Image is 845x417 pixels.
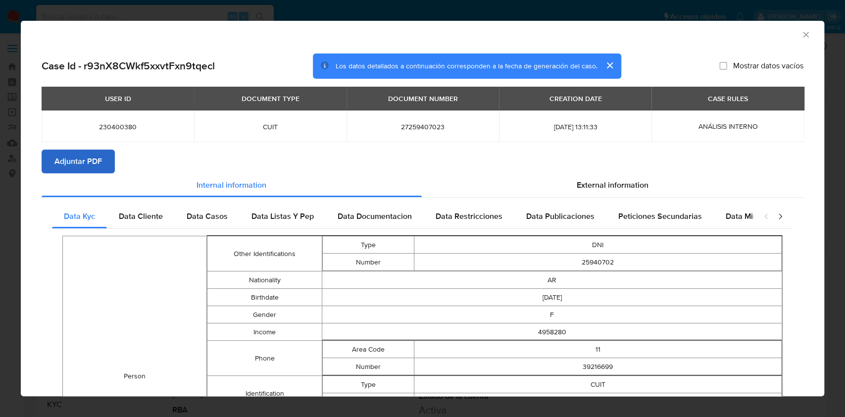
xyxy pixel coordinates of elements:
td: Number [323,254,414,271]
input: Mostrar datos vacíos [719,62,727,70]
td: 27259407023 [414,393,782,411]
td: Nationality [207,271,322,289]
td: Other Identifications [207,236,322,271]
td: Number [323,358,414,375]
h2: Case Id - r93nX8CWkf5xxvtFxn9tqecl [42,59,215,72]
td: Type [323,236,414,254]
td: F [322,306,782,323]
div: CASE RULES [702,90,754,107]
div: USER ID [99,90,137,107]
span: Mostrar datos vacíos [733,61,803,71]
span: Data Casos [187,210,228,222]
td: Type [323,376,414,393]
span: Data Cliente [119,210,163,222]
td: AR [322,271,782,289]
span: Peticiones Secundarias [618,210,702,222]
button: Cerrar ventana [801,30,810,39]
td: CUIT [414,376,782,393]
td: DNI [414,236,782,254]
td: Gender [207,306,322,323]
div: DOCUMENT TYPE [236,90,305,107]
td: Phone [207,341,322,376]
td: Number [323,393,414,411]
span: Los datos detallados a continuación corresponden a la fecha de generación del caso. [336,61,597,71]
button: Adjuntar PDF [42,150,115,173]
td: 11 [414,341,782,358]
span: Internal information [197,179,266,191]
span: ANÁLISIS INTERNO [698,121,757,131]
div: Detailed internal info [52,205,753,228]
div: Detailed info [42,173,803,197]
span: Data Restricciones [436,210,502,222]
td: [DATE] [322,289,782,306]
td: 4958280 [322,323,782,341]
td: Income [207,323,322,341]
span: Adjuntar PDF [54,151,102,172]
span: 230400380 [53,122,182,131]
td: 25940702 [414,254,782,271]
span: External information [577,179,648,191]
span: 27259407023 [358,122,487,131]
span: Data Kyc [64,210,95,222]
span: Data Publicaciones [526,210,595,222]
td: Identification [207,376,322,411]
td: 39216699 [414,358,782,375]
td: Birthdate [207,289,322,306]
span: Data Documentacion [338,210,412,222]
span: CUIT [206,122,335,131]
span: Data Minoridad [726,210,780,222]
span: [DATE] 13:11:33 [511,122,640,131]
td: Area Code [323,341,414,358]
div: DOCUMENT NUMBER [382,90,464,107]
span: Data Listas Y Pep [251,210,314,222]
button: cerrar [597,53,621,77]
div: CREATION DATE [543,90,607,107]
div: closure-recommendation-modal [21,21,824,396]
